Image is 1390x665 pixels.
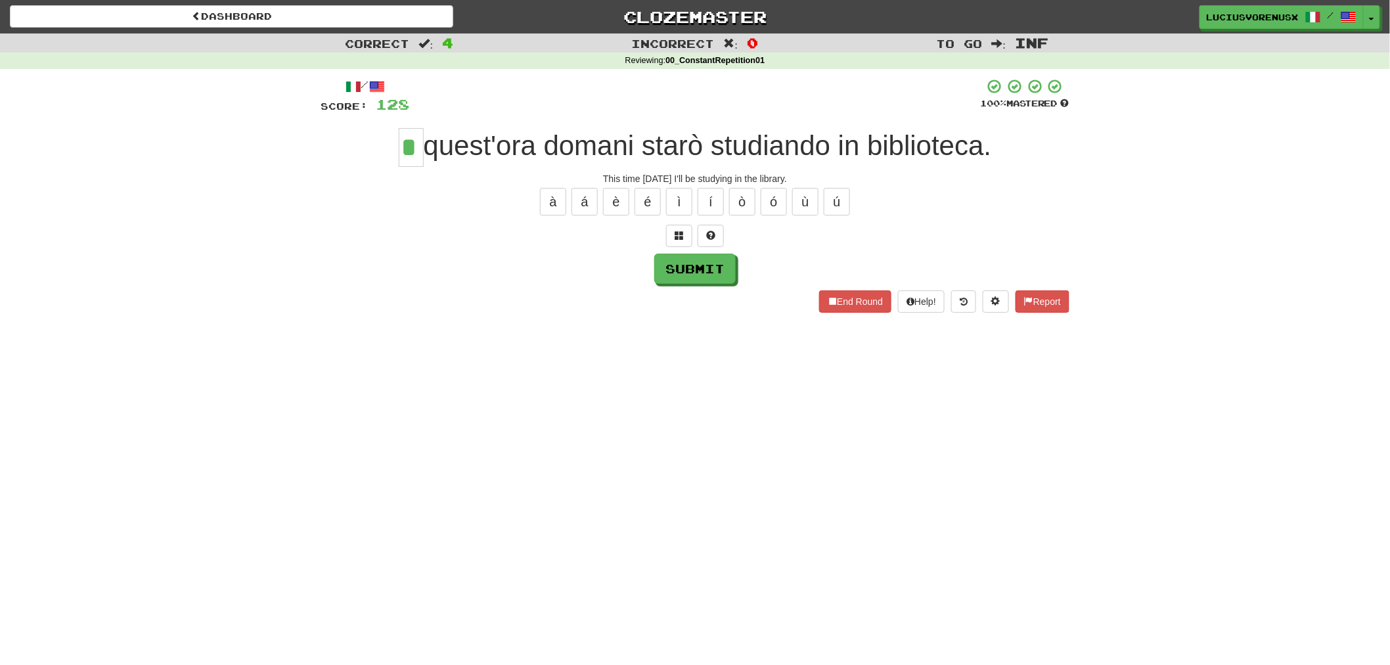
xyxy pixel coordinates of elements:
[992,38,1006,49] span: :
[540,188,566,216] button: à
[572,188,598,216] button: á
[666,188,692,216] button: ì
[635,188,661,216] button: é
[376,96,409,112] span: 128
[1015,35,1048,51] span: Inf
[951,290,976,313] button: Round history (alt+y)
[321,172,1069,185] div: This time [DATE] I'll be studying in the library.
[321,101,368,112] span: Score:
[824,188,850,216] button: ú
[473,5,916,28] a: Clozemaster
[10,5,453,28] a: Dashboard
[346,37,410,50] span: Correct
[698,188,724,216] button: í
[419,38,434,49] span: :
[321,78,409,95] div: /
[819,290,891,313] button: End Round
[724,38,738,49] span: :
[603,188,629,216] button: è
[980,98,1069,110] div: Mastered
[792,188,818,216] button: ù
[1199,5,1364,29] a: LuciusVorenusX /
[666,225,692,247] button: Switch sentence to multiple choice alt+p
[1328,11,1334,20] span: /
[1016,290,1069,313] button: Report
[698,225,724,247] button: Single letter hint - you only get 1 per sentence and score half the points! alt+h
[747,35,758,51] span: 0
[424,130,992,161] span: quest'ora domani starò studiando in biblioteca.
[1207,11,1299,23] span: LuciusVorenusX
[442,35,453,51] span: 4
[761,188,787,216] button: ó
[665,56,765,65] strong: 00_ConstantRepetition01
[980,98,1006,108] span: 100 %
[729,188,755,216] button: ò
[937,37,983,50] span: To go
[632,37,715,50] span: Incorrect
[654,254,736,284] button: Submit
[898,290,945,313] button: Help!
